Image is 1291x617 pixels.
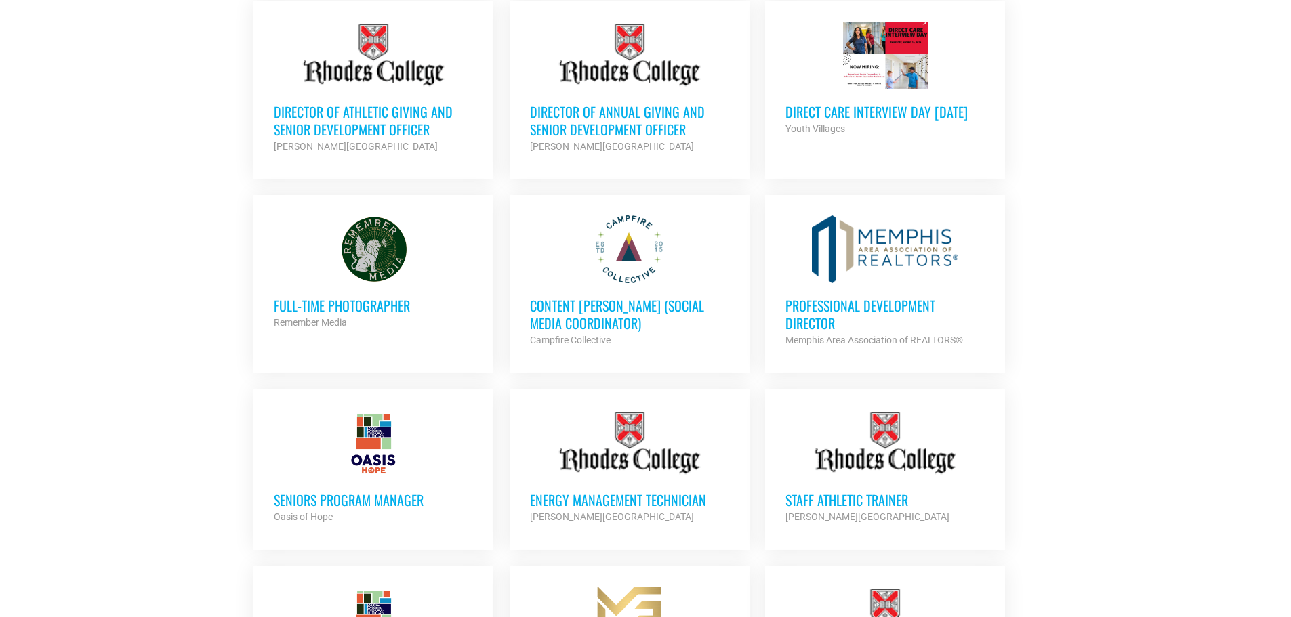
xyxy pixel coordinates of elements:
[274,297,473,314] h3: Full-Time Photographer
[530,491,729,509] h3: Energy Management Technician
[253,1,493,175] a: Director of Athletic Giving and Senior Development Officer [PERSON_NAME][GEOGRAPHIC_DATA]
[274,491,473,509] h3: Seniors Program Manager
[530,103,729,138] h3: Director of Annual Giving and Senior Development Officer
[510,1,750,175] a: Director of Annual Giving and Senior Development Officer [PERSON_NAME][GEOGRAPHIC_DATA]
[253,195,493,351] a: Full-Time Photographer Remember Media
[530,141,694,152] strong: [PERSON_NAME][GEOGRAPHIC_DATA]
[530,297,729,332] h3: Content [PERSON_NAME] (Social Media Coordinator)
[765,195,1005,368] a: Professional Development Director Memphis Area Association of REALTORS®
[785,123,845,134] strong: Youth Villages
[274,317,347,328] strong: Remember Media
[765,1,1005,157] a: Direct Care Interview Day [DATE] Youth Villages
[785,491,985,509] h3: Staff Athletic Trainer
[530,511,694,522] strong: [PERSON_NAME][GEOGRAPHIC_DATA]
[253,389,493,545] a: Seniors Program Manager Oasis of Hope
[765,389,1005,545] a: Staff Athletic Trainer [PERSON_NAME][GEOGRAPHIC_DATA]
[785,511,949,522] strong: [PERSON_NAME][GEOGRAPHIC_DATA]
[510,389,750,545] a: Energy Management Technician [PERSON_NAME][GEOGRAPHIC_DATA]
[785,297,985,332] h3: Professional Development Director
[785,103,985,121] h3: Direct Care Interview Day [DATE]
[530,335,611,345] strong: Campfire Collective
[274,141,438,152] strong: [PERSON_NAME][GEOGRAPHIC_DATA]
[510,195,750,368] a: Content [PERSON_NAME] (Social Media Coordinator) Campfire Collective
[274,103,473,138] h3: Director of Athletic Giving and Senior Development Officer
[274,511,333,522] strong: Oasis of Hope
[785,335,963,345] strong: Memphis Area Association of REALTORS®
